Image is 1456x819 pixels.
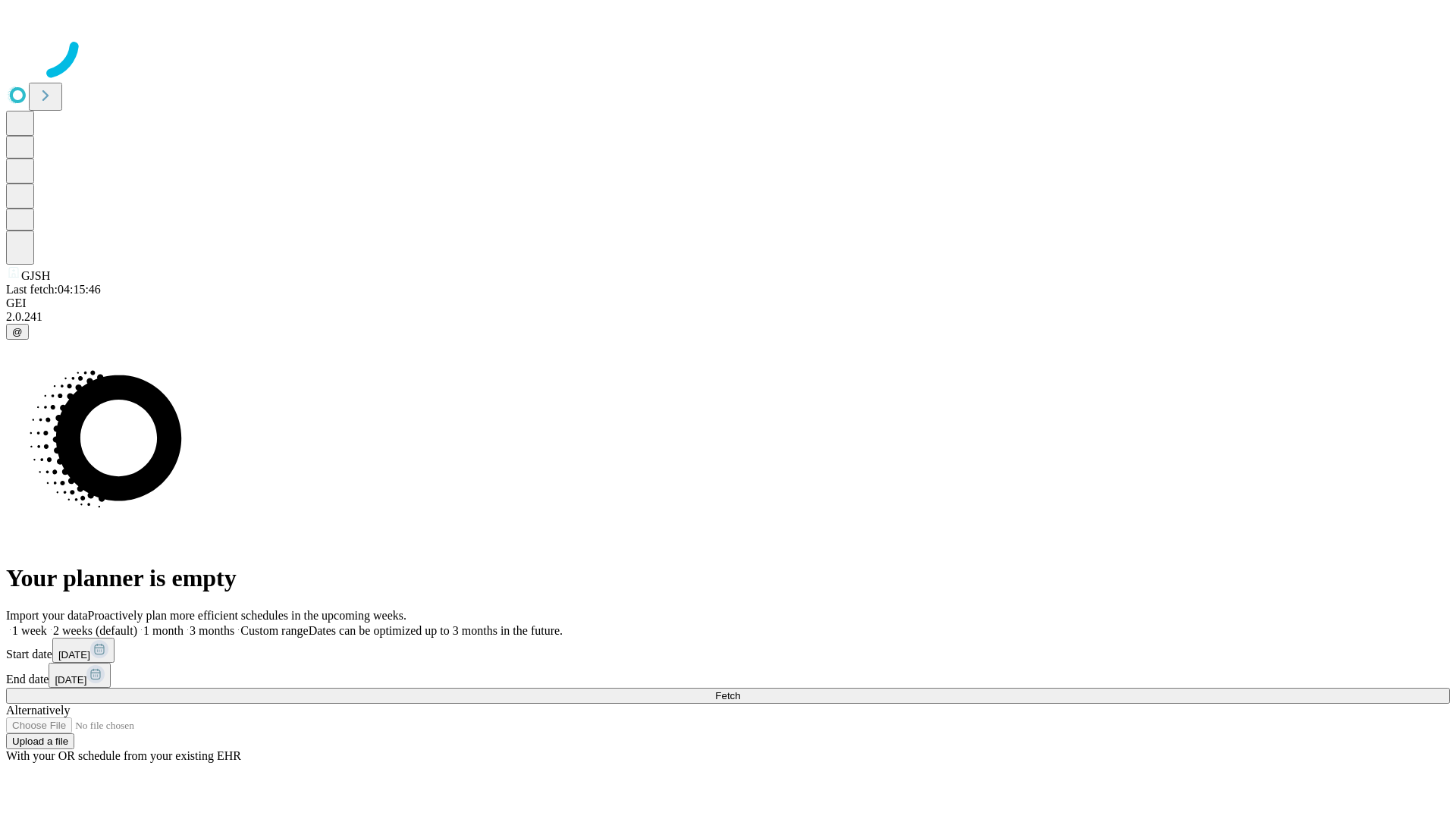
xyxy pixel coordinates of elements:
[6,638,1450,663] div: Start date
[6,704,70,717] span: Alternatively
[12,624,47,637] span: 1 week
[6,564,1450,592] h1: Your planner is empty
[309,624,563,637] span: Dates can be optimized up to 3 months in the future.
[190,624,234,637] span: 3 months
[88,609,406,622] span: Proactively plan more efficient schedules in the upcoming weeks.
[6,688,1450,704] button: Fetch
[6,733,74,749] button: Upload a file
[6,283,101,296] span: Last fetch: 04:15:46
[6,663,1450,688] div: End date
[6,609,88,622] span: Import your data
[715,690,740,701] span: Fetch
[240,624,308,637] span: Custom range
[58,649,90,661] span: [DATE]
[53,624,137,637] span: 2 weeks (default)
[6,749,241,762] span: With your OR schedule from your existing EHR
[52,638,115,663] button: [DATE]
[49,663,111,688] button: [DATE]
[143,624,184,637] span: 1 month
[6,297,1450,310] div: GEI
[6,324,29,340] button: @
[12,326,23,337] span: @
[6,310,1450,324] div: 2.0.241
[55,674,86,686] span: [DATE]
[21,269,50,282] span: GJSH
